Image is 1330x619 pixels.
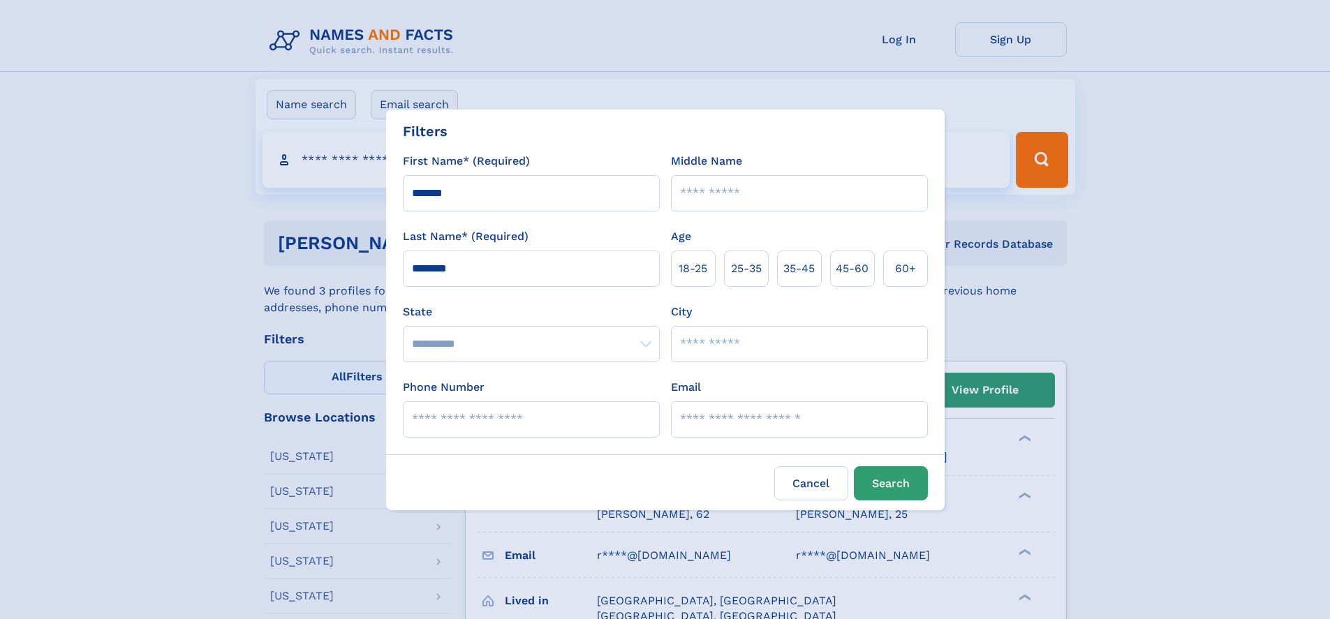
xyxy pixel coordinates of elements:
[774,466,848,500] label: Cancel
[895,260,916,277] span: 60+
[403,153,530,170] label: First Name* (Required)
[854,466,928,500] button: Search
[671,153,742,170] label: Middle Name
[671,379,701,396] label: Email
[403,304,660,320] label: State
[671,228,691,245] label: Age
[731,260,762,277] span: 25‑35
[836,260,869,277] span: 45‑60
[403,121,448,142] div: Filters
[403,379,485,396] label: Phone Number
[783,260,815,277] span: 35‑45
[671,304,692,320] label: City
[679,260,707,277] span: 18‑25
[403,228,529,245] label: Last Name* (Required)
